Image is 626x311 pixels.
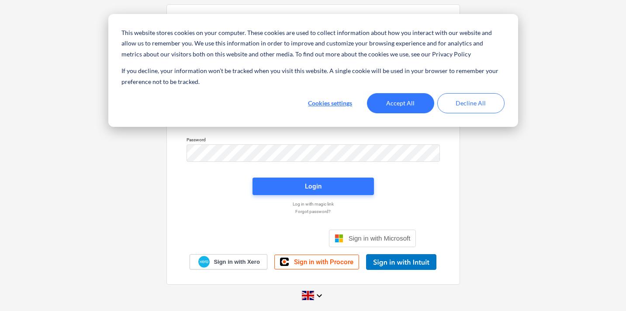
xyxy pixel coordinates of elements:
[214,258,259,266] span: Sign in with Xero
[210,229,322,248] div: Logi sisse Google’i kontoga. Avaneb uuel vahelehel
[297,93,364,113] button: Cookies settings
[335,234,343,243] img: Microsoft logo
[206,229,326,248] iframe: Sisselogimine Google'i nupu abil
[182,201,444,207] a: Log in with magic link
[367,93,434,113] button: Accept All
[294,258,353,266] span: Sign in with Procore
[198,256,210,268] img: Xero logo
[190,254,267,269] a: Sign in with Xero
[305,181,322,192] div: Login
[314,290,325,301] i: keyboard_arrow_down
[121,66,504,87] p: If you decline, your information won’t be tracked when you visit this website. A single cookie wi...
[252,178,374,195] button: Login
[274,255,359,269] a: Sign in with Procore
[187,137,440,144] p: Password
[121,28,504,60] p: This website stores cookies on your computer. These cookies are used to collect information about...
[437,93,505,113] button: Decline All
[182,209,444,214] a: Forgot password?
[349,234,411,242] span: Sign in with Microsoft
[108,14,518,127] div: Cookie banner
